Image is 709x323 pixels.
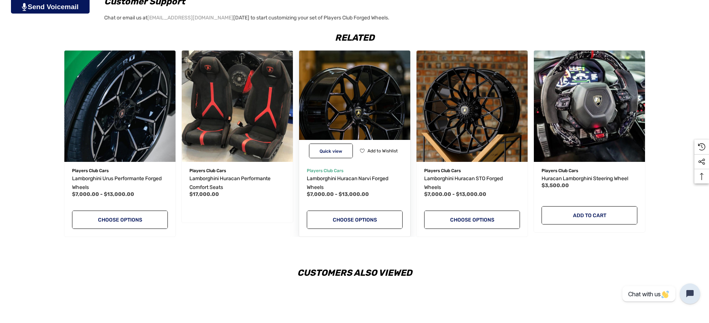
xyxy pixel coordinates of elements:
[309,144,353,158] button: Quick View
[534,51,645,162] a: Huracan Lamborghini Steering Wheel,$3,500.00
[189,174,285,192] a: Lamborghini Huracan Performante Comfort Seats,$17,000.00
[694,173,709,180] svg: Top
[104,11,601,23] p: Chat or email us at [DATE] to start customizing your set of Players Club Forged Wheels.
[307,191,369,197] span: $7,000.00 - $13,000.00
[307,211,403,229] a: Choose Options
[72,175,162,190] span: Lamborghini Urus Performante Forged Wheels
[307,175,388,190] span: Lamborghini Huracan Narvi Forged Wheels
[357,144,400,158] button: Wishlist
[424,166,520,175] p: Players Club Cars
[61,268,648,277] h2: Customers Also Viewed
[698,158,705,166] svg: Social Media
[182,51,293,162] img: Lamborghini Huracan Seats
[189,166,285,175] p: Players Club Cars
[182,51,293,162] a: Lamborghini Huracan Performante Comfort Seats,$17,000.00
[299,51,410,162] a: Lamborghini Huracan Narvi Forged Wheels,Price range from $7,000.00 to $13,000.00
[64,51,176,162] img: Lamborghini Urus Performante Forged Wheels
[698,143,705,151] svg: Recently Viewed
[294,45,416,167] img: Lamborghini Huracan Wheels
[424,191,486,197] span: $7,000.00 - $13,000.00
[367,148,398,153] span: Add to Wishlist
[542,182,569,189] span: $3,500.00
[320,149,342,154] span: Quick view
[72,211,168,229] a: Choose Options
[189,175,271,190] span: Lamborghini Huracan Performante Comfort Seats
[307,166,403,175] p: Players Club Cars
[534,51,645,162] img: Huracan Lamborghini Steering Wheel
[72,166,168,175] p: Players Club Cars
[424,211,520,229] a: Choose Options
[22,3,27,11] img: PjwhLS0gR2VuZXJhdG9yOiBHcmF2aXQuaW8gLS0+PHN2ZyB4bWxucz0iaHR0cDovL3d3dy53My5vcmcvMjAwMC9zdmciIHhtb...
[307,174,403,192] a: Lamborghini Huracan Narvi Forged Wheels,Price range from $7,000.00 to $13,000.00
[424,175,503,190] span: Lamborghini Huracan STO Forged Wheels
[189,191,219,197] span: $17,000.00
[72,191,134,197] span: $7,000.00 - $13,000.00
[542,174,637,183] a: Huracan Lamborghini Steering Wheel,$3,500.00
[147,13,233,23] a: [EMAIL_ADDRESS][DOMAIN_NAME]
[542,175,628,182] span: Huracan Lamborghini Steering Wheel
[416,51,528,162] a: Lamborghini Huracan STO Forged Wheels,Price range from $7,000.00 to $13,000.00
[424,174,520,192] a: Lamborghini Huracan STO Forged Wheels,Price range from $7,000.00 to $13,000.00
[416,51,528,162] img: Lamborghini Huracan STO Wheels
[61,33,648,42] h2: Related
[542,206,637,224] a: Add to Cart
[64,51,176,162] a: Lamborghini Urus Performante Forged Wheels,Price range from $7,000.00 to $13,000.00
[542,166,637,175] p: Players Club Cars
[72,174,168,192] a: Lamborghini Urus Performante Forged Wheels,Price range from $7,000.00 to $13,000.00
